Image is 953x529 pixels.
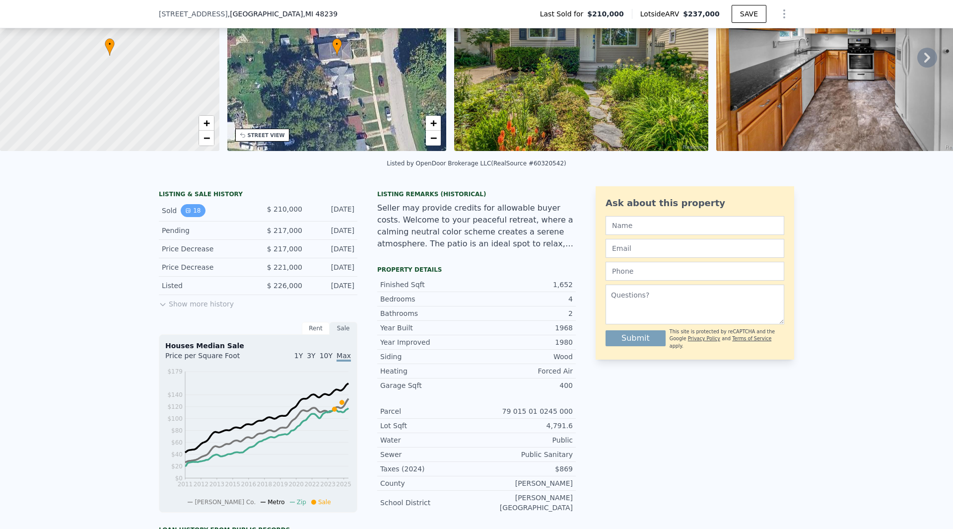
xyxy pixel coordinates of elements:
[430,117,437,129] span: +
[640,9,683,19] span: Lotside ARV
[476,478,573,488] div: [PERSON_NAME]
[377,202,576,250] div: Seller may provide credits for allowable buyer costs. Welcome to your peaceful retreat, where a c...
[199,116,214,131] a: Zoom in
[310,204,354,217] div: [DATE]
[167,403,183,410] tspan: $120
[670,328,784,350] div: This site is protected by reCAPTCHA and the Google and apply.
[310,281,354,291] div: [DATE]
[248,132,285,139] div: STREET VIEW
[241,481,257,488] tspan: 2016
[332,38,342,56] div: •
[257,481,272,488] tspan: 2018
[162,281,250,291] div: Listed
[171,439,183,446] tspan: $60
[540,9,588,19] span: Last Sold for
[476,352,573,362] div: Wood
[476,308,573,318] div: 2
[380,380,476,390] div: Garage Sqft
[476,380,573,390] div: 400
[209,481,225,488] tspan: 2013
[304,481,320,488] tspan: 2022
[228,9,338,19] span: , [GEOGRAPHIC_DATA]
[774,4,794,24] button: Show Options
[606,196,784,210] div: Ask about this property
[606,330,666,346] button: Submit
[167,368,183,375] tspan: $179
[171,427,183,434] tspan: $80
[267,227,302,234] span: $ 217,000
[310,244,354,254] div: [DATE]
[606,216,784,235] input: Name
[320,352,333,360] span: 10Y
[302,322,330,335] div: Rent
[380,421,476,431] div: Lot Sqft
[380,478,476,488] div: County
[476,450,573,459] div: Public Sanitary
[310,262,354,272] div: [DATE]
[288,481,304,488] tspan: 2020
[272,481,288,488] tspan: 2019
[332,40,342,49] span: •
[476,406,573,416] div: 79 015 01 0245 000
[377,190,576,198] div: Listing Remarks (Historical)
[380,337,476,347] div: Year Improved
[476,421,573,431] div: 4,791.6
[105,38,115,56] div: •
[320,481,336,488] tspan: 2023
[175,475,183,482] tspan: $0
[606,239,784,258] input: Email
[203,132,209,144] span: −
[162,204,250,217] div: Sold
[267,205,302,213] span: $ 210,000
[732,5,766,23] button: SAVE
[476,366,573,376] div: Forced Air
[159,190,357,200] div: LISTING & SALE HISTORY
[476,294,573,304] div: 4
[683,10,720,18] span: $237,000
[476,493,573,513] div: [PERSON_NAME][GEOGRAPHIC_DATA]
[688,336,720,341] a: Privacy Policy
[606,262,784,281] input: Phone
[387,160,566,167] div: Listed by OpenDoor Brokerage LLC (RealSource #60320542)
[310,226,354,235] div: [DATE]
[307,352,315,360] span: 3Y
[267,263,302,271] span: $ 221,000
[732,336,771,341] a: Terms of Service
[380,308,476,318] div: Bathrooms
[181,204,205,217] button: View historical data
[162,262,250,272] div: Price Decrease
[167,415,183,422] tspan: $100
[225,481,241,488] tspan: 2015
[303,10,338,18] span: , MI 48239
[159,295,234,309] button: Show more history
[268,499,284,506] span: Metro
[330,322,357,335] div: Sale
[162,244,250,254] div: Price Decrease
[380,280,476,290] div: Finished Sqft
[105,40,115,49] span: •
[377,266,576,274] div: Property details
[199,131,214,146] a: Zoom out
[165,351,258,367] div: Price per Square Foot
[426,131,441,146] a: Zoom out
[380,464,476,474] div: Taxes (2024)
[426,116,441,131] a: Zoom in
[380,498,476,508] div: School District
[267,245,302,253] span: $ 217,000
[380,352,476,362] div: Siding
[165,341,351,351] div: Houses Median Sale
[476,323,573,333] div: 1968
[380,435,476,445] div: Water
[162,226,250,235] div: Pending
[476,435,573,445] div: Public
[195,499,256,506] span: [PERSON_NAME] Co.
[194,481,209,488] tspan: 2012
[178,481,193,488] tspan: 2011
[171,463,183,470] tspan: $20
[476,464,573,474] div: $869
[318,499,331,506] span: Sale
[167,391,183,398] tspan: $140
[380,366,476,376] div: Heating
[336,481,351,488] tspan: 2025
[203,117,209,129] span: +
